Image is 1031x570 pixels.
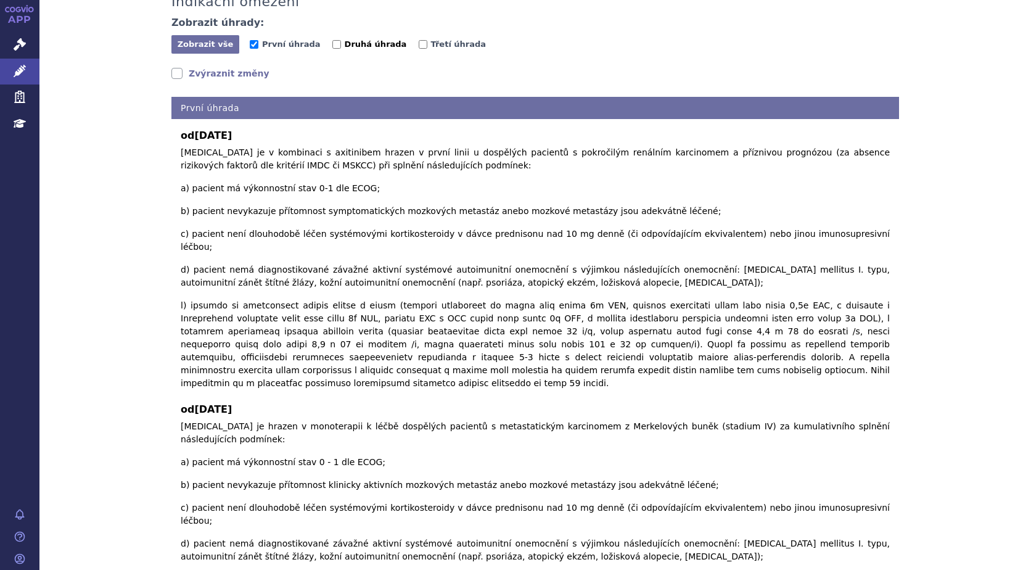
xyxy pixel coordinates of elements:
span: První úhrada [262,39,320,49]
button: Zobrazit vše [171,35,239,54]
input: Třetí úhrada [419,40,427,49]
a: Zvýraznit změny [171,67,269,80]
input: Druhá úhrada [332,40,341,49]
span: Třetí úhrada [431,39,487,49]
input: První úhrada [250,40,258,49]
span: [DATE] [194,130,232,141]
span: [DATE] [194,403,232,415]
h4: Zobrazit úhrady: [171,17,265,29]
span: Zobrazit vše [178,39,234,49]
b: od [181,402,890,417]
h4: První úhrada [171,97,899,120]
b: od [181,128,890,143]
p: [MEDICAL_DATA] je v kombinaci s axitinibem hrazen v první linii u dospělých pacientů s pokročilým... [181,146,890,390]
span: Druhá úhrada [345,39,407,49]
